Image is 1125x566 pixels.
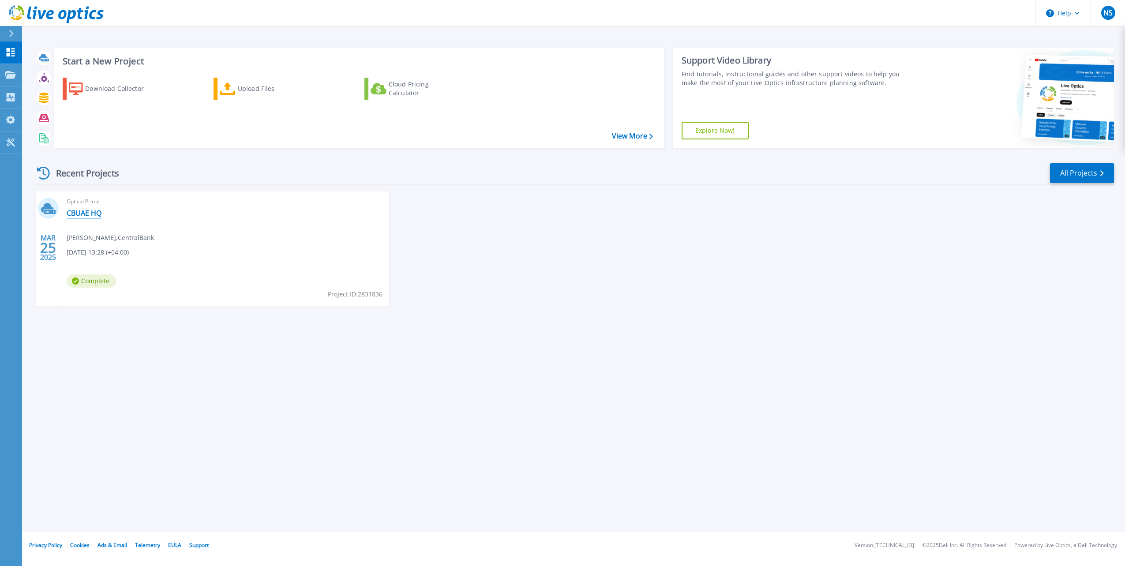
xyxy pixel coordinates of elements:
[682,122,749,139] a: Explore Now!
[214,78,312,100] a: Upload Files
[67,233,154,243] span: [PERSON_NAME] , CentralBank
[328,289,382,299] span: Project ID: 2831836
[1103,9,1113,16] span: NS
[63,56,652,66] h3: Start a New Project
[40,244,56,251] span: 25
[1050,163,1114,183] a: All Projects
[238,80,308,97] div: Upload Files
[855,543,914,548] li: Version: [TECHNICAL_ID]
[612,132,653,140] a: View More
[389,80,459,97] div: Cloud Pricing Calculator
[364,78,463,100] a: Cloud Pricing Calculator
[67,247,129,257] span: [DATE] 13:28 (+04:00)
[63,78,161,100] a: Download Collector
[29,541,62,549] a: Privacy Policy
[67,197,384,206] span: Optical Prime
[97,541,127,549] a: Ads & Email
[70,541,90,549] a: Cookies
[189,541,209,549] a: Support
[135,541,160,549] a: Telemetry
[85,80,156,97] div: Download Collector
[168,541,181,549] a: EULA
[682,55,910,66] div: Support Video Library
[40,232,56,264] div: MAR 2025
[1014,543,1117,548] li: Powered by Live Optics, a Dell Technology
[682,70,910,87] div: Find tutorials, instructional guides and other support videos to help you make the most of your L...
[67,209,101,217] a: CBUAE HQ
[922,543,1006,548] li: © 2025 Dell Inc. All Rights Reserved
[34,162,131,184] div: Recent Projects
[67,274,116,288] span: Complete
